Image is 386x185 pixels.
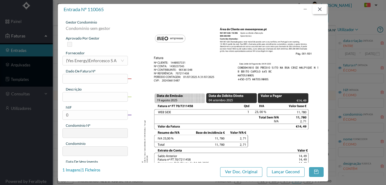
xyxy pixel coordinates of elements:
[64,6,104,12] span: entrada nº 110065
[62,25,128,36] div: Condominio sem gestor
[66,87,82,91] span: descrição
[359,1,380,10] button: PT
[66,20,97,24] span: gestor condomínio
[66,141,86,146] span: condomínio
[66,159,98,164] span: data de vencimento
[66,69,96,73] span: dado de fatura nº
[66,56,117,65] div: (Yes Energy)Enforcesco S A
[62,167,100,173] div: 1 Imagens | 1 Ficheiros
[66,105,72,110] span: NIF
[220,167,262,177] button: Ver Doc. Original
[66,123,90,128] span: condomínio nº
[66,51,85,55] span: fornecedor
[121,59,124,62] i: icon: down
[66,36,100,40] span: aprovado por gestor
[267,167,305,177] button: Lançar Gecond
